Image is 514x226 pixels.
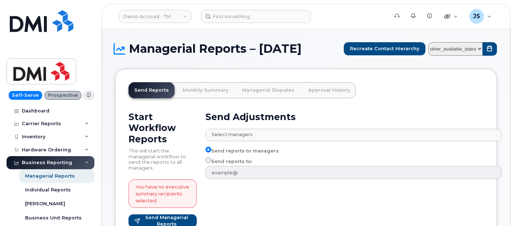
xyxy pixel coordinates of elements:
[128,82,175,98] a: Send Reports
[205,147,279,155] label: Send reports to managers
[205,157,252,166] label: Send reports to:
[344,42,425,55] button: Recreate Contact Hierarchy
[482,194,509,221] iframe: Messenger Launcher
[205,111,507,122] h2: Send Adjustments
[129,43,302,54] span: Managerial Reports – [DATE]
[350,45,419,52] span: Recreate Contact Hierarchy
[128,111,197,144] h2: Start Workflow Reports
[177,82,234,98] a: Monthly Summary
[135,183,190,204] p: You have no executive summary recipients selected.
[205,166,502,179] input: example@
[205,147,211,152] input: Send reports to managers
[302,82,356,98] a: Approval History
[205,157,211,163] input: Send reports to:
[128,144,197,171] div: This will start the managerial workflow to send the reports to all managers
[236,82,300,98] a: Managerial Disputes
